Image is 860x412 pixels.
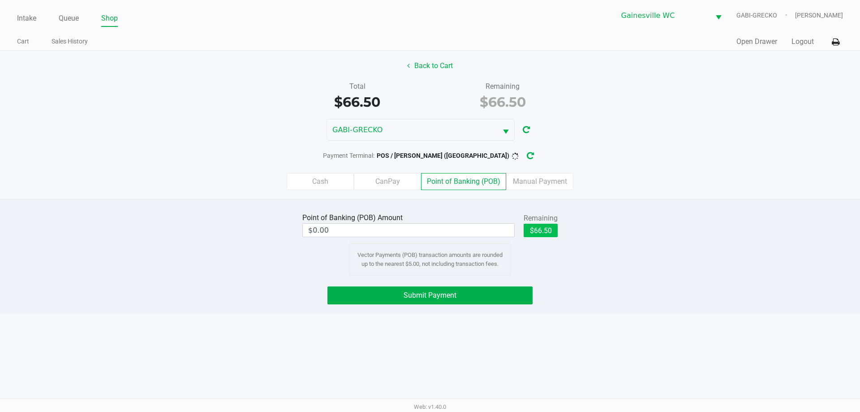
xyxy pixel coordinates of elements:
[332,125,492,135] span: GABI-GRECKO
[736,36,777,47] button: Open Drawer
[349,243,511,275] div: Vector Payments (POB) transaction amounts are rounded up to the nearest $5.00, not including tran...
[401,57,459,74] button: Back to Cart
[101,12,118,25] a: Shop
[377,152,509,159] span: POS / [PERSON_NAME] ([GEOGRAPHIC_DATA])
[795,11,843,20] span: [PERSON_NAME]
[52,36,88,47] a: Sales History
[414,403,446,410] span: Web: v1.40.0
[791,36,814,47] button: Logout
[17,12,36,25] a: Intake
[291,92,423,112] div: $66.50
[287,173,354,190] label: Cash
[437,92,569,112] div: $66.50
[437,81,569,92] div: Remaining
[354,173,421,190] label: CanPay
[17,36,29,47] a: Cart
[327,286,533,304] button: Submit Payment
[323,152,374,159] span: Payment Terminal:
[524,213,558,224] div: Remaining
[524,224,558,237] button: $66.50
[621,10,705,21] span: Gainesville WC
[736,11,795,20] span: GABI-GRECKO
[497,119,514,140] button: Select
[404,291,456,299] span: Submit Payment
[291,81,423,92] div: Total
[302,213,406,223] div: Point of Banking (POB) Amount
[710,5,727,26] button: Select
[506,173,573,190] label: Manual Payment
[421,173,506,190] label: Point of Banking (POB)
[59,12,79,25] a: Queue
